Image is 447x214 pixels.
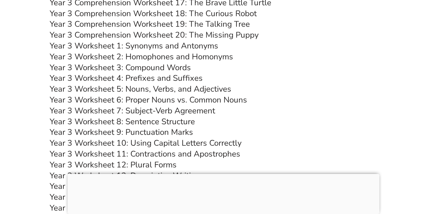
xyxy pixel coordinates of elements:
[68,174,380,212] iframe: Advertisement
[50,116,195,127] a: Year 3 Worksheet 8: Sentence Structure
[50,170,200,181] a: Year 3 Worksheet 13: Descriptive Writing
[50,203,175,213] a: Year 3 Worksheet 16: Prepositions
[50,51,233,62] a: Year 3 Worksheet 2: Homophones and Homonyms
[50,62,191,73] a: Year 3 Worksheet 3: Compound Words
[341,144,447,214] iframe: Chat Widget
[50,84,231,94] a: Year 3 Worksheet 5: Nouns, Verbs, and Adjectives
[50,94,247,105] a: Year 3 Worksheet 6: Proper Nouns vs. Common Nouns
[50,30,259,40] a: Year 3 Comprehension Worksheet 20: The Missing Puppy
[50,159,177,170] a: Year 3 Worksheet 12: Plural Forms
[50,192,226,203] a: Year 3 Worksheet 15: Direct and Indirect Speech
[50,138,242,148] a: Year 3 Worksheet 10: Using Capital Letters Correctly
[50,127,193,138] a: Year 3 Worksheet 9: Punctuation Marks
[50,105,215,116] a: Year 3 Worksheet 7: Subject-Verb Agreement
[50,19,250,30] a: Year 3 Comprehension Worksheet 19: The Talking Tree
[50,40,218,51] a: Year 3 Worksheet 1: Synonyms and Antonyms
[50,8,257,19] a: Year 3 Comprehension Worksheet 18: The Curious Robot
[50,181,197,192] a: Year 3 Worksheet 14: Sentence Creation
[50,148,240,159] a: Year 3 Worksheet 11: Contractions and Apostrophes
[50,73,203,84] a: Year 3 Worksheet 4: Prefixes and Suffixes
